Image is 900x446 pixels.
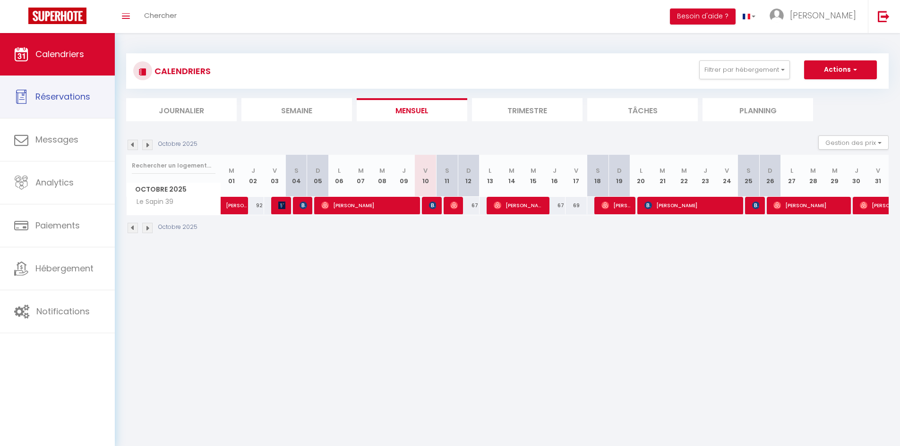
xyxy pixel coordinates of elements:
button: Besoin d'aide ? [670,8,736,25]
li: Mensuel [357,98,467,121]
abbr: L [640,166,643,175]
abbr: M [681,166,687,175]
th: 01 [221,155,243,197]
th: 15 [523,155,544,197]
th: 11 [436,155,458,197]
th: 23 [695,155,717,197]
span: [PERSON_NAME] [278,196,285,214]
abbr: M [509,166,514,175]
abbr: L [338,166,341,175]
span: [PERSON_NAME] [644,196,738,214]
th: 06 [328,155,350,197]
th: 10 [415,155,437,197]
img: Super Booking [28,8,86,24]
abbr: J [251,166,255,175]
th: 14 [501,155,523,197]
th: 21 [651,155,673,197]
th: 13 [480,155,501,197]
a: [PERSON_NAME] [221,197,243,215]
span: Le Sapin 39 [128,197,176,207]
th: 24 [716,155,738,197]
div: 67 [544,197,566,214]
li: Trimestre [472,98,583,121]
th: 02 [242,155,264,197]
th: 26 [759,155,781,197]
th: 29 [824,155,846,197]
span: [PERSON_NAME] [321,196,415,214]
input: Rechercher un logement... [132,157,215,174]
span: [PERSON_NAME] [429,196,436,214]
span: [PERSON_NAME] [790,9,856,21]
abbr: V [876,166,880,175]
th: 19 [609,155,630,197]
span: [PERSON_NAME] [601,196,630,214]
span: Messages [35,134,78,145]
abbr: V [725,166,729,175]
abbr: M [832,166,838,175]
th: 12 [458,155,480,197]
th: 16 [544,155,566,197]
img: ... [770,8,784,23]
span: Notifications [36,305,90,317]
th: 20 [630,155,652,197]
span: Calendriers [35,48,84,60]
th: 09 [393,155,415,197]
abbr: M [379,166,385,175]
abbr: J [855,166,858,175]
th: 05 [307,155,329,197]
span: [PERSON_NAME] [450,196,457,214]
span: Octobre 2025 [127,183,221,196]
button: Filtrer par hébergement [699,60,790,79]
span: [PERSON_NAME] [752,196,759,214]
th: 07 [350,155,372,197]
div: 69 [566,197,587,214]
abbr: S [294,166,299,175]
li: Semaine [241,98,352,121]
abbr: J [553,166,557,175]
abbr: J [703,166,707,175]
th: 22 [673,155,695,197]
span: Réservations [35,91,90,102]
p: Octobre 2025 [158,140,197,149]
span: Chercher [144,10,177,20]
abbr: V [423,166,428,175]
span: Analytics [35,177,74,188]
th: 04 [285,155,307,197]
li: Planning [703,98,813,121]
span: Hébergement [35,262,94,274]
button: Gestion des prix [818,135,889,150]
abbr: S [596,166,600,175]
th: 17 [566,155,587,197]
th: 25 [738,155,760,197]
th: 28 [803,155,824,197]
abbr: L [790,166,793,175]
li: Tâches [587,98,698,121]
abbr: D [466,166,471,175]
th: 31 [867,155,889,197]
th: 03 [264,155,286,197]
abbr: S [746,166,751,175]
abbr: M [229,166,234,175]
li: Journalier [126,98,237,121]
abbr: M [358,166,364,175]
abbr: V [574,166,578,175]
abbr: D [617,166,622,175]
abbr: V [273,166,277,175]
th: 30 [846,155,867,197]
th: 27 [781,155,803,197]
th: 18 [587,155,609,197]
span: [PERSON_NAME] [300,196,307,214]
abbr: D [768,166,772,175]
span: [PERSON_NAME] [773,196,846,214]
abbr: S [445,166,449,175]
button: Actions [804,60,877,79]
abbr: M [531,166,536,175]
h3: CALENDRIERS [152,60,211,82]
abbr: M [660,166,665,175]
abbr: J [402,166,406,175]
span: [PERSON_NAME] [494,196,544,214]
abbr: M [810,166,816,175]
abbr: D [316,166,320,175]
p: Octobre 2025 [158,223,197,232]
span: Paiements [35,219,80,231]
